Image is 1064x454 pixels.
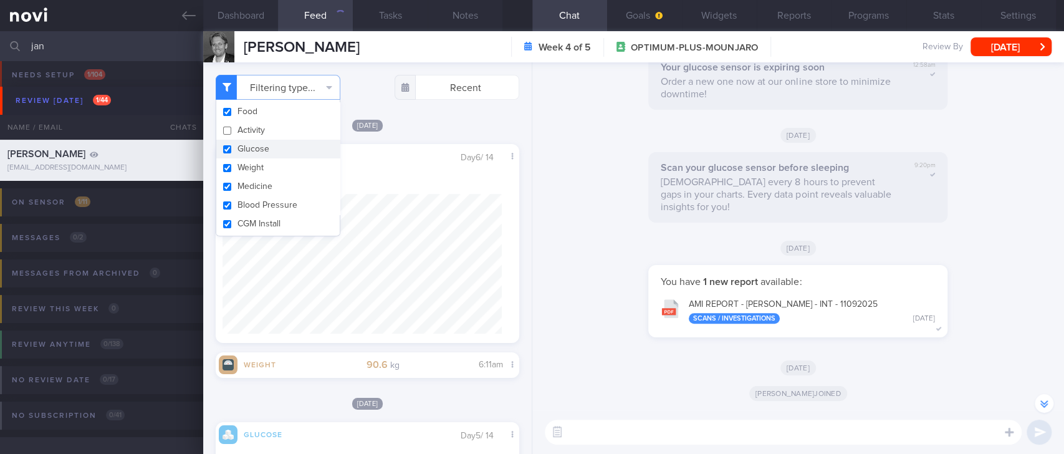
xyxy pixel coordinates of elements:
[780,360,816,375] span: [DATE]
[216,140,340,158] button: Glucose
[150,268,160,278] span: 0
[914,162,935,170] span: 9:20pm
[9,265,163,282] div: Messages from Archived
[913,314,935,324] div: [DATE]
[913,61,935,69] span: 12:58am
[352,398,383,410] span: [DATE]
[780,128,816,143] span: [DATE]
[237,428,287,439] div: Glucose
[9,407,128,424] div: No subscription
[780,241,816,256] span: [DATE]
[12,92,114,109] div: Review [DATE]
[7,149,85,159] span: [PERSON_NAME]
[216,215,340,233] button: CGM Install
[367,360,388,370] strong: 90.6
[7,163,196,173] div: [EMAIL_ADDRESS][DOMAIN_NAME]
[461,430,503,442] div: Day 5 / 14
[9,301,122,317] div: Review this week
[100,374,118,385] span: 0 / 17
[479,360,503,369] span: 6:11am
[539,41,591,54] strong: Week 4 of 5
[216,75,340,100] button: Filtering type...
[106,410,125,420] span: 0 / 41
[108,303,119,314] span: 0
[749,386,847,401] span: [PERSON_NAME] joined
[75,196,90,207] span: 1 / 11
[661,176,896,213] p: [DEMOGRAPHIC_DATA] every 8 hours to prevent gaps in your charts. Every data point reveals valuabl...
[661,75,895,100] p: Order a new one now at our online store to minimize downtime!
[237,359,287,369] div: Weight
[661,276,935,288] p: You have available:
[216,121,340,140] button: Activity
[701,277,760,287] strong: 1 new report
[70,232,87,243] span: 0 / 2
[661,163,848,173] strong: Scan your glucose sensor before sleeping
[390,361,400,370] small: kg
[216,102,340,121] button: Food
[9,194,93,211] div: On sensor
[654,291,941,331] button: AMI REPORT - [PERSON_NAME] - INT - 11092025 Scans / Investigations [DATE]
[352,120,383,132] span: [DATE]
[689,299,935,324] div: AMI REPORT - [PERSON_NAME] - INT - 11092025
[93,95,111,105] span: 1 / 44
[153,115,203,140] div: Chats
[689,313,780,324] div: Scans / Investigations
[923,42,963,53] span: Review By
[100,339,123,349] span: 0 / 138
[971,37,1052,56] button: [DATE]
[9,229,90,246] div: Messages
[631,42,758,54] span: OPTIMUM-PLUS-MOUNJARO
[244,40,360,55] span: [PERSON_NAME]
[661,62,824,72] strong: Your glucose sensor is expiring soon
[9,336,127,353] div: Review anytime
[9,372,122,389] div: No review date
[216,158,340,177] button: Weight
[216,196,340,215] button: Blood Pressure
[461,152,503,164] div: Day 6 / 14
[216,177,340,196] button: Medicine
